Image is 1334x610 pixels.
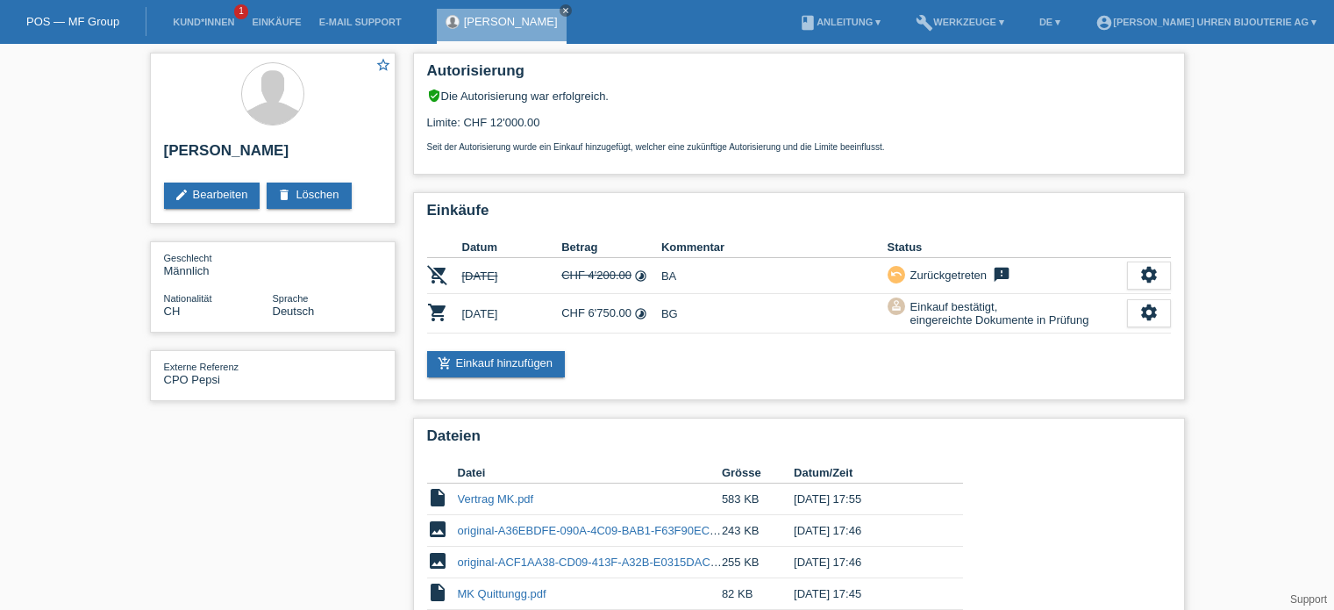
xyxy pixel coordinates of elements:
h2: Autorisierung [427,62,1171,89]
th: Status [888,237,1127,258]
td: [DATE] [462,258,562,294]
i: book [799,14,817,32]
i: undo [890,268,902,280]
th: Datei [458,463,722,484]
h2: Einkäufe [427,202,1171,228]
span: Deutsch [273,305,315,318]
a: Einkäufe [243,17,310,27]
i: account_circle [1095,14,1113,32]
a: MK Quittungg.pdf [458,587,546,600]
i: edit [175,188,189,202]
a: close [560,4,572,17]
td: 255 KB [722,547,794,578]
i: POSP00022512 [427,264,448,285]
div: Einkauf bestätigt, eingereichte Dokumente in Prüfung [905,298,1089,329]
td: CHF 4'200.00 [561,258,661,294]
div: Limite: CHF 12'000.00 [427,103,1171,152]
td: 243 KB [722,515,794,547]
i: POSP00028234 [427,302,448,323]
a: Vertrag MK.pdf [458,492,534,506]
span: 1 [234,4,248,19]
a: buildWerkzeuge ▾ [907,17,1013,27]
td: [DATE] 17:46 [794,547,938,578]
i: delete [277,188,291,202]
span: Schweiz [164,305,181,318]
th: Datum/Zeit [794,463,938,484]
i: close [561,6,570,15]
div: Männlich [164,251,273,277]
i: verified_user [427,89,441,103]
td: BG [661,294,888,334]
a: Support [1290,593,1327,606]
a: deleteLöschen [267,183,351,209]
div: Zurückgetreten [905,266,987,284]
i: star_border [375,57,391,73]
a: Kund*innen [164,17,243,27]
i: Fixe Raten (24 Raten) [634,269,647,283]
a: bookAnleitung ▾ [790,17,889,27]
a: POS — MF Group [26,15,119,28]
span: Externe Referenz [164,362,239,372]
a: star_border [375,57,391,75]
span: Geschlecht [164,253,212,263]
th: Grösse [722,463,794,484]
a: E-Mail Support [310,17,410,27]
i: settings [1139,303,1159,322]
i: feedback [991,266,1012,283]
div: Die Autorisierung war erfolgreich. [427,89,1171,103]
td: 82 KB [722,578,794,610]
i: image [427,519,448,540]
h2: Dateien [427,427,1171,454]
td: [DATE] [462,294,562,334]
i: build [916,14,933,32]
i: Fixe Raten (24 Raten) [634,307,647,320]
i: image [427,550,448,571]
a: original-A36EBDFE-090A-4C09-BAB1-F63F90ECF05F.jpeg [458,524,760,537]
th: Betrag [561,237,661,258]
i: approval [890,299,902,312]
i: add_shopping_cart [438,356,452,370]
p: Seit der Autorisierung wurde ein Einkauf hinzugefügt, welcher eine zukünftige Autorisierung und d... [427,142,1171,152]
a: DE ▾ [1031,17,1069,27]
a: editBearbeiten [164,183,260,209]
a: add_shopping_cartEinkauf hinzufügen [427,351,566,377]
th: Datum [462,237,562,258]
i: insert_drive_file [427,582,448,603]
a: [PERSON_NAME] [464,15,558,28]
td: [DATE] 17:46 [794,515,938,547]
span: Sprache [273,293,309,304]
h2: [PERSON_NAME] [164,142,382,169]
td: CHF 6'750.00 [561,294,661,334]
i: settings [1139,265,1159,284]
i: insert_drive_file [427,487,448,508]
span: Nationalität [164,293,212,304]
th: Kommentar [661,237,888,258]
a: original-ACF1AA38-CD09-413F-A32B-E0315DAC6A1D.jpeg [458,556,764,569]
td: BA [661,258,888,294]
a: account_circle[PERSON_NAME] Uhren Bijouterie AG ▾ [1087,17,1325,27]
td: [DATE] 17:45 [794,578,938,610]
td: 583 KB [722,484,794,515]
div: CPO Pepsi [164,360,273,386]
td: [DATE] 17:55 [794,484,938,515]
